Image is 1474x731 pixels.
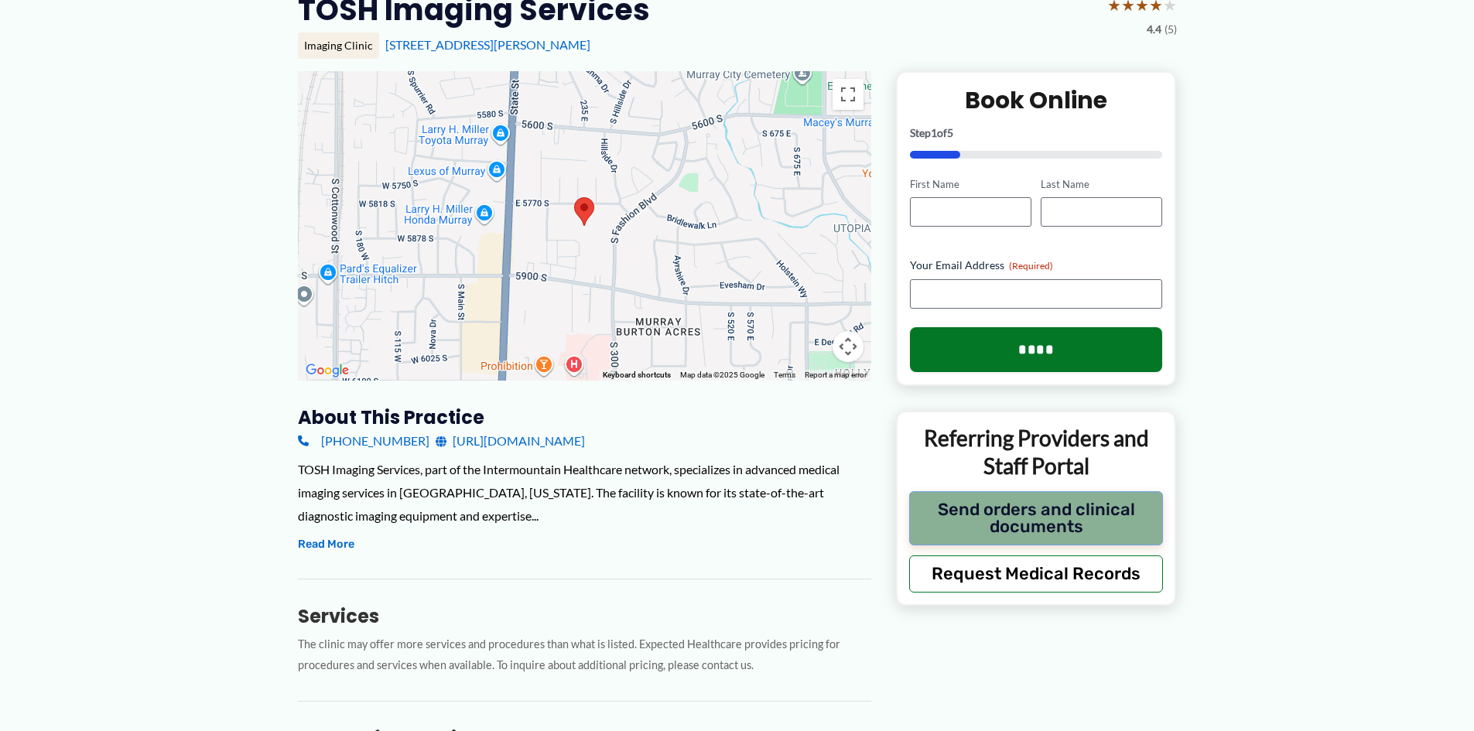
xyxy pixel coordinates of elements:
label: Last Name [1041,177,1162,192]
a: [URL][DOMAIN_NAME] [436,429,585,453]
button: Send orders and clinical documents [909,491,1164,545]
label: First Name [910,177,1031,192]
a: Report a map error [805,371,867,379]
span: 5 [947,126,953,139]
img: Google [302,360,353,381]
button: Request Medical Records [909,555,1164,593]
h2: Book Online [910,85,1163,115]
a: [PHONE_NUMBER] [298,429,429,453]
span: Map data ©2025 Google [680,371,764,379]
a: [STREET_ADDRESS][PERSON_NAME] [385,37,590,52]
label: Your Email Address [910,258,1163,273]
button: Toggle fullscreen view [833,79,864,110]
p: Step of [910,128,1163,138]
p: Referring Providers and Staff Portal [909,424,1164,480]
a: Open this area in Google Maps (opens a new window) [302,360,353,381]
span: (Required) [1009,260,1053,272]
a: Terms (opens in new tab) [774,371,795,379]
p: The clinic may offer more services and procedures than what is listed. Expected Healthcare provid... [298,634,871,676]
h3: Services [298,604,871,628]
span: 1 [931,126,937,139]
span: 4.4 [1147,19,1161,39]
span: (5) [1164,19,1177,39]
button: Read More [298,535,354,554]
div: Imaging Clinic [298,32,379,59]
div: TOSH Imaging Services, part of the Intermountain Healthcare network, specializes in advanced medi... [298,458,871,527]
h3: About this practice [298,405,871,429]
button: Keyboard shortcuts [603,370,671,381]
button: Map camera controls [833,331,864,362]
